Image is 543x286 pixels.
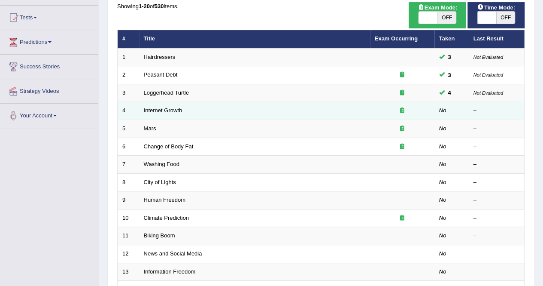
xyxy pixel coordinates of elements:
[118,102,139,120] td: 4
[439,232,446,239] em: No
[139,30,370,48] th: Title
[144,161,179,167] a: Washing Food
[144,268,196,275] a: Information Freedom
[144,89,189,96] a: Loggerhead Turtle
[473,250,520,258] div: –
[144,250,202,257] a: News and Social Media
[473,72,503,77] small: Not Evaluated
[473,196,520,204] div: –
[409,2,466,28] div: Show exams occurring in exams
[118,48,139,66] td: 1
[139,3,150,9] b: 1-20
[445,52,455,62] span: You can still take this question
[118,156,139,174] td: 7
[0,55,98,76] a: Success Stories
[469,30,525,48] th: Last Result
[144,71,178,78] a: Peasant Debt
[118,66,139,84] td: 2
[118,138,139,156] td: 6
[118,245,139,263] td: 12
[445,71,455,80] span: You can still take this question
[434,30,469,48] th: Taken
[473,232,520,240] div: –
[473,268,520,276] div: –
[144,107,182,114] a: Internet Growth
[439,125,446,132] em: No
[375,125,430,133] div: Exam occurring question
[117,2,525,10] div: Showing of items.
[439,161,446,167] em: No
[473,107,520,115] div: –
[473,214,520,222] div: –
[473,160,520,169] div: –
[439,197,446,203] em: No
[445,88,455,97] span: You can still take this question
[439,268,446,275] em: No
[144,197,186,203] a: Human Freedom
[144,215,189,221] a: Climate Prediction
[118,84,139,102] td: 3
[473,90,503,95] small: Not Evaluated
[375,71,430,79] div: Exam occurring question
[118,173,139,191] td: 8
[496,12,515,24] span: OFF
[0,104,98,125] a: Your Account
[144,54,176,60] a: Hairdressers
[118,209,139,227] td: 10
[118,191,139,209] td: 9
[439,179,446,185] em: No
[0,6,98,27] a: Tests
[375,214,430,222] div: Exam occurring question
[474,3,519,12] span: Time Mode:
[144,232,175,239] a: Biking Boom
[118,263,139,281] td: 13
[375,89,430,97] div: Exam occurring question
[144,125,156,132] a: Mars
[439,250,446,257] em: No
[0,79,98,101] a: Strategy Videos
[439,143,446,150] em: No
[473,143,520,151] div: –
[118,120,139,138] td: 5
[144,143,194,150] a: Change of Body Fat
[144,179,176,185] a: City of Lights
[375,107,430,115] div: Exam occurring question
[473,55,503,60] small: Not Evaluated
[118,30,139,48] th: #
[375,35,418,42] a: Exam Occurring
[437,12,456,24] span: OFF
[439,107,446,114] em: No
[473,178,520,187] div: –
[439,215,446,221] em: No
[118,227,139,245] td: 11
[155,3,164,9] b: 530
[414,3,461,12] span: Exam Mode:
[473,125,520,133] div: –
[375,143,430,151] div: Exam occurring question
[0,30,98,52] a: Predictions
